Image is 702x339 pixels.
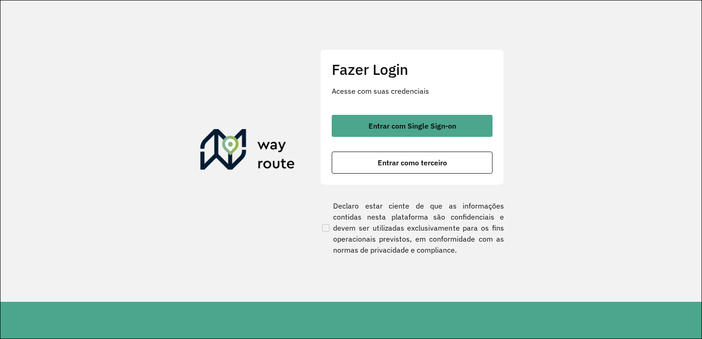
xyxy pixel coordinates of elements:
[332,152,493,174] button: button
[368,122,456,130] span: Entrar com Single Sign-on
[378,159,447,166] span: Entrar como terceiro
[332,85,493,96] p: Acesse com suas credenciais
[332,61,493,78] h2: Fazer Login
[200,129,295,173] img: Roteirizador AmbevTech
[320,200,504,255] label: Declaro estar ciente de que as informações contidas nesta plataforma são confidenciais e devem se...
[332,115,493,137] button: button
